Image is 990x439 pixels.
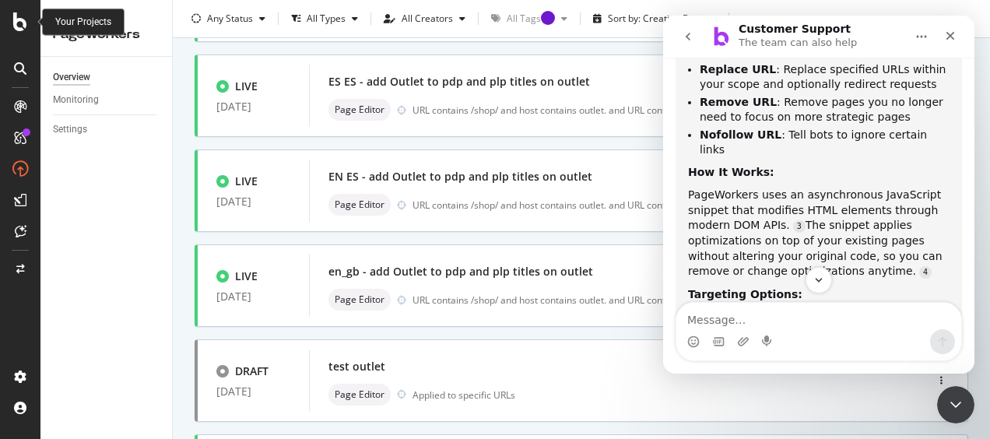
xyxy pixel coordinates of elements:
div: [DATE] [216,100,290,113]
div: URL contains /shop/ and host contains outlet. and URL contains /en_es/ [412,198,859,212]
div: neutral label [328,194,391,216]
div: All Tags [507,14,555,23]
div: PageWorkers uses an asynchronous JavaScript snippet that modifies HTML elements through modern DO... [25,172,286,264]
li: : Tell bots to ignore certain links [37,112,286,141]
div: LIVE [235,269,258,284]
li: : Remove pages you no longer need to focus on more strategic pages [37,79,286,108]
div: URL contains /shop/ and host contains outlet. and URL contains /en_gb/ [412,293,859,307]
a: Monitoring [53,92,161,108]
div: Tooltip anchor [541,10,555,24]
button: Sort by: Creation Date [587,6,722,31]
button: Gif picker [49,320,61,332]
div: en_gb - add Outlet to pdp and plp titles on outlet [328,264,593,279]
div: Settings [53,121,87,138]
div: [DATE] [216,385,290,398]
li: : Replace specified URLs within your scope and optionally redirect requests [37,47,286,76]
div: neutral label [328,384,391,406]
button: Upload attachment [74,320,86,332]
div: All Types [307,14,346,23]
button: All TagsTooltip anchor [485,6,574,31]
div: LIVE [235,174,258,189]
button: Any Status [185,6,272,31]
div: Your Projects [55,16,111,29]
div: Any Status [207,14,253,23]
div: Applied to specific URLs [412,388,515,402]
b: Targeting Options: [25,272,139,285]
span: Page Editor [335,390,384,399]
span: Page Editor [335,295,384,304]
div: neutral label [328,289,391,311]
div: Monitoring [53,92,99,108]
b: Replace URL [37,47,113,60]
div: neutral label [328,99,391,121]
button: Scroll to bottom [142,251,169,278]
span: Page Editor [335,105,384,114]
div: ES ES - add Outlet to pdp and plp titles on outlet [328,74,590,90]
div: [DATE] [216,195,290,208]
div: test outlet [328,359,385,374]
b: How It Works: [25,150,111,163]
div: EN ES - add Outlet to pdp and plp titles on outlet [328,169,592,184]
iframe: Intercom live chat [937,386,974,423]
a: Settings [53,121,161,138]
button: Emoji picker [24,320,37,332]
button: Send a message… [267,314,292,339]
span: Page Editor [335,200,384,209]
b: Remove URL [37,80,114,93]
a: Source reference 9276219: [70,30,82,43]
a: Overview [53,69,161,86]
div: Overview [53,69,90,86]
button: All Types [285,6,364,31]
div: All Creators [402,14,453,23]
textarea: Message… [13,287,298,314]
div: URL contains /shop/ and host contains outlet. and URL contains /es_es/ [412,104,859,117]
button: All Creators [377,6,472,31]
b: Nofollow URL [37,113,118,125]
div: DRAFT [235,363,269,379]
div: Sort by: Creation Date [608,14,704,23]
div: [DATE] [216,290,290,303]
iframe: Intercom live chat [663,16,974,374]
button: Start recording [99,320,111,332]
a: Source reference 9301601: [130,205,142,217]
div: LIVE [235,79,258,94]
